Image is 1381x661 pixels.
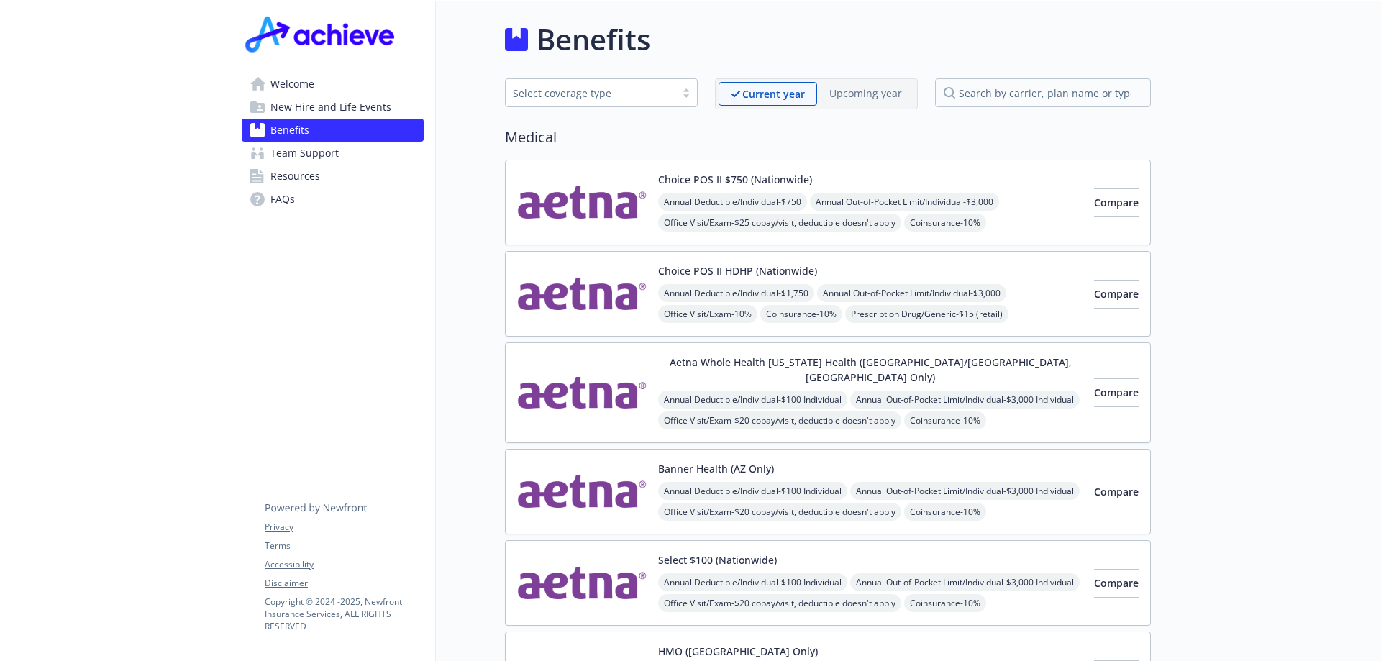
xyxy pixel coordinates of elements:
button: Compare [1094,569,1139,598]
button: Compare [1094,478,1139,506]
h1: Benefits [537,18,650,61]
span: Annual Deductible/Individual - $100 Individual [658,391,847,409]
span: Compare [1094,196,1139,209]
button: Aetna Whole Health [US_STATE] Health ([GEOGRAPHIC_DATA]/[GEOGRAPHIC_DATA], [GEOGRAPHIC_DATA] Only) [658,355,1083,385]
img: Aetna Inc carrier logo [517,355,647,431]
span: Annual Out-of-Pocket Limit/Individual - $3,000 Individual [850,482,1080,500]
span: Benefits [270,119,309,142]
a: Disclaimer [265,577,423,590]
span: Office Visit/Exam - 10% [658,305,757,323]
span: Compare [1094,386,1139,399]
button: Choice POS II $750 (Nationwide) [658,172,812,187]
a: Team Support [242,142,424,165]
span: Office Visit/Exam - $20 copay/visit, deductible doesn't apply [658,411,901,429]
span: Annual Out-of-Pocket Limit/Individual - $3,000 Individual [850,573,1080,591]
span: Compare [1094,485,1139,498]
p: Upcoming year [829,86,902,101]
a: Resources [242,165,424,188]
span: Coinsurance - 10% [904,411,986,429]
span: Coinsurance - 10% [904,214,986,232]
a: Welcome [242,73,424,96]
p: Current year [742,86,805,101]
a: New Hire and Life Events [242,96,424,119]
span: Coinsurance - 10% [760,305,842,323]
span: Annual Out-of-Pocket Limit/Individual - $3,000 Individual [850,391,1080,409]
span: Upcoming year [817,82,914,106]
span: Compare [1094,576,1139,590]
span: Coinsurance - 10% [904,503,986,521]
button: HMO ([GEOGRAPHIC_DATA] Only) [658,644,818,659]
img: Aetna Inc carrier logo [517,263,647,324]
a: Benefits [242,119,424,142]
button: Choice POS II HDHP (Nationwide) [658,263,817,278]
a: Terms [265,539,423,552]
span: Annual Out-of-Pocket Limit/Individual - $3,000 [810,193,999,211]
span: Annual Deductible/Individual - $1,750 [658,284,814,302]
span: Office Visit/Exam - $25 copay/visit, deductible doesn't apply [658,214,901,232]
h2: Medical [505,127,1151,148]
a: Privacy [265,521,423,534]
button: Compare [1094,188,1139,217]
span: Annual Out-of-Pocket Limit/Individual - $3,000 [817,284,1006,302]
button: Banner Health (AZ Only) [658,461,774,476]
div: Select coverage type [513,86,668,101]
span: New Hire and Life Events [270,96,391,119]
button: Select $100 (Nationwide) [658,552,777,567]
button: Compare [1094,378,1139,407]
span: Annual Deductible/Individual - $750 [658,193,807,211]
span: Annual Deductible/Individual - $100 Individual [658,482,847,500]
a: Accessibility [265,558,423,571]
img: Aetna Inc carrier logo [517,461,647,522]
span: Annual Deductible/Individual - $100 Individual [658,573,847,591]
span: FAQs [270,188,295,211]
span: Compare [1094,287,1139,301]
span: Office Visit/Exam - $20 copay/visit, deductible doesn't apply [658,503,901,521]
span: Coinsurance - 10% [904,594,986,612]
span: Office Visit/Exam - $20 copay/visit, deductible doesn't apply [658,594,901,612]
a: FAQs [242,188,424,211]
span: Team Support [270,142,339,165]
button: Compare [1094,280,1139,309]
input: search by carrier, plan name or type [935,78,1151,107]
span: Prescription Drug/Generic - $15 (retail) [845,305,1008,323]
img: Aetna Inc carrier logo [517,552,647,614]
span: Welcome [270,73,314,96]
img: Aetna Inc carrier logo [517,172,647,233]
p: Copyright © 2024 - 2025 , Newfront Insurance Services, ALL RIGHTS RESERVED [265,596,423,632]
span: Resources [270,165,320,188]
